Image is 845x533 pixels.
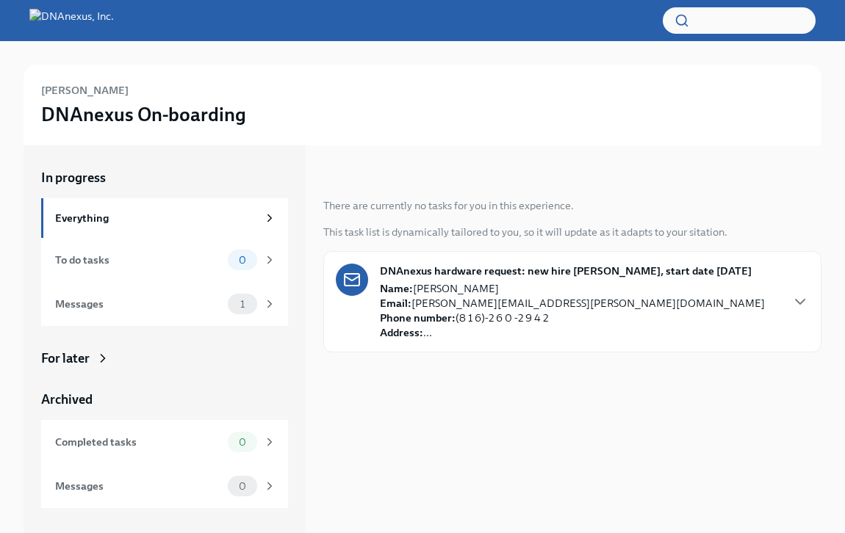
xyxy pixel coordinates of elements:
a: Messages0 [41,464,288,508]
div: Messages [55,478,222,494]
div: Everything [55,210,257,226]
div: To do tasks [55,252,222,268]
strong: Name: [380,282,413,295]
h6: [PERSON_NAME] [41,82,129,98]
span: 0 [230,481,255,492]
span: 0 [230,437,255,448]
span: 0 [230,255,255,266]
a: Messages1 [41,282,288,326]
div: There are currently no tasks for you in this experience. [323,198,574,213]
div: This task list is dynamically tailored to you, so it will update as it adapts to your sitation. [323,225,727,239]
img: DNAnexus, Inc. [29,9,114,32]
strong: Address: [380,326,423,339]
span: 1 [231,299,253,310]
div: Completed tasks [55,434,222,450]
a: To do tasks0 [41,238,288,282]
a: In progress [41,169,288,186]
strong: DNAnexus hardware request: new hire [PERSON_NAME], start date [DATE] [380,264,752,278]
h3: DNAnexus On-boarding [41,101,246,128]
div: Messages [55,296,222,312]
strong: Email: [380,297,411,310]
p: [PERSON_NAME] [PERSON_NAME][EMAIL_ADDRESS][PERSON_NAME][DOMAIN_NAME] (8 1 6)-2 6 0 -2 9 4 2 ... [380,281,765,340]
a: Everything [41,198,288,238]
strong: Phone number: [380,311,456,324]
div: In progress [323,169,388,186]
a: For later [41,349,288,367]
a: Archived [41,391,288,408]
div: For later [41,349,90,367]
a: Completed tasks0 [41,420,288,464]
